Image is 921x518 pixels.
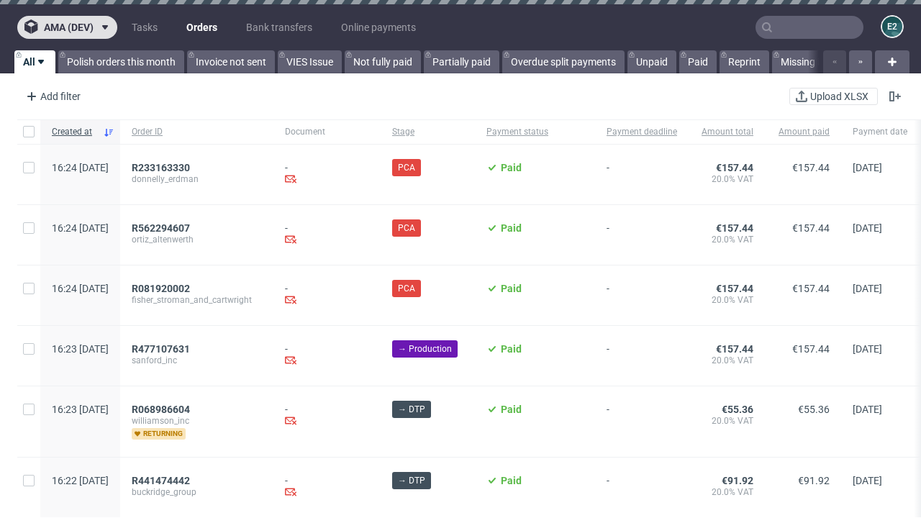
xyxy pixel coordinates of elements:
[627,50,676,73] a: Unpaid
[132,173,262,185] span: donnelly_erdman
[607,162,677,187] span: -
[501,404,522,415] span: Paid
[132,222,193,234] a: R562294607
[853,162,882,173] span: [DATE]
[722,475,753,486] span: €91.92
[716,162,753,173] span: €157.44
[700,486,753,498] span: 20.0% VAT
[798,404,830,415] span: €55.36
[398,222,415,235] span: PCA
[132,475,190,486] span: R441474442
[52,126,97,138] span: Created at
[501,343,522,355] span: Paid
[772,50,857,73] a: Missing invoice
[853,475,882,486] span: [DATE]
[607,404,677,440] span: -
[285,475,369,500] div: -
[20,85,83,108] div: Add filter
[807,91,871,101] span: Upload XLSX
[700,415,753,427] span: 20.0% VAT
[792,283,830,294] span: €157.44
[237,16,321,39] a: Bank transfers
[17,16,117,39] button: ama (dev)
[607,475,677,500] span: -
[700,173,753,185] span: 20.0% VAT
[52,343,109,355] span: 16:23 [DATE]
[285,222,369,247] div: -
[700,126,753,138] span: Amount total
[52,404,109,415] span: 16:23 [DATE]
[285,404,369,429] div: -
[132,428,186,440] span: returning
[132,294,262,306] span: fisher_stroman_and_cartwright
[501,475,522,486] span: Paid
[132,404,190,415] span: R068986604
[132,415,262,427] span: williamson_inc
[501,283,522,294] span: Paid
[720,50,769,73] a: Reprint
[607,343,677,368] span: -
[332,16,425,39] a: Online payments
[792,222,830,234] span: €157.44
[792,343,830,355] span: €157.44
[853,283,882,294] span: [DATE]
[398,403,425,416] span: → DTP
[132,283,190,294] span: R081920002
[424,50,499,73] a: Partially paid
[132,126,262,138] span: Order ID
[776,126,830,138] span: Amount paid
[716,343,753,355] span: €157.44
[398,161,415,174] span: PCA
[44,22,94,32] span: ama (dev)
[853,404,882,415] span: [DATE]
[123,16,166,39] a: Tasks
[607,126,677,138] span: Payment deadline
[132,343,193,355] a: R477107631
[132,162,193,173] a: R233163330
[700,234,753,245] span: 20.0% VAT
[132,222,190,234] span: R562294607
[345,50,421,73] a: Not fully paid
[486,126,584,138] span: Payment status
[278,50,342,73] a: VIES Issue
[716,222,753,234] span: €157.44
[285,343,369,368] div: -
[132,162,190,173] span: R233163330
[853,222,882,234] span: [DATE]
[607,222,677,247] span: -
[679,50,717,73] a: Paid
[398,474,425,487] span: → DTP
[607,283,677,308] span: -
[722,404,753,415] span: €55.36
[398,342,452,355] span: → Production
[285,283,369,308] div: -
[178,16,226,39] a: Orders
[392,126,463,138] span: Stage
[14,50,55,73] a: All
[501,162,522,173] span: Paid
[52,283,109,294] span: 16:24 [DATE]
[501,222,522,234] span: Paid
[187,50,275,73] a: Invoice not sent
[853,343,882,355] span: [DATE]
[798,475,830,486] span: €91.92
[700,294,753,306] span: 20.0% VAT
[132,404,193,415] a: R068986604
[398,282,415,295] span: PCA
[789,88,878,105] button: Upload XLSX
[285,126,369,138] span: Document
[52,222,109,234] span: 16:24 [DATE]
[716,283,753,294] span: €157.44
[285,162,369,187] div: -
[132,283,193,294] a: R081920002
[52,162,109,173] span: 16:24 [DATE]
[132,343,190,355] span: R477107631
[52,475,109,486] span: 16:22 [DATE]
[792,162,830,173] span: €157.44
[502,50,625,73] a: Overdue split payments
[700,355,753,366] span: 20.0% VAT
[882,17,902,37] figcaption: e2
[132,486,262,498] span: buckridge_group
[58,50,184,73] a: Polish orders this month
[132,355,262,366] span: sanford_inc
